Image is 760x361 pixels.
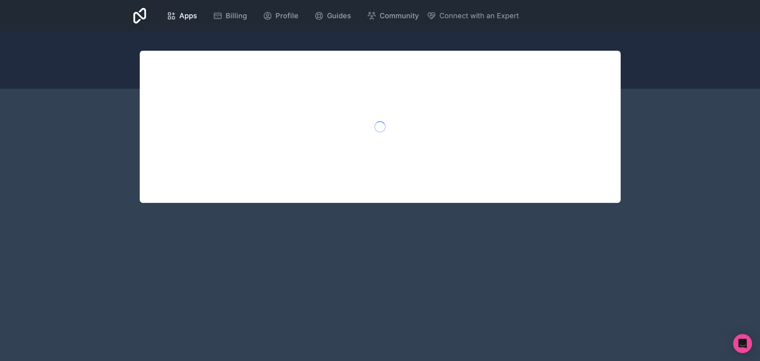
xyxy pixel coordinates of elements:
a: Apps [160,7,203,25]
span: Guides [327,10,351,21]
span: Billing [226,10,247,21]
button: Connect with an Expert [427,10,519,21]
span: Connect with an Expert [439,10,519,21]
a: Community [361,7,425,25]
a: Profile [256,7,305,25]
div: Open Intercom Messenger [733,334,752,353]
a: Guides [308,7,357,25]
a: Billing [207,7,253,25]
span: Apps [179,10,197,21]
span: Profile [275,10,298,21]
span: Community [380,10,419,21]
